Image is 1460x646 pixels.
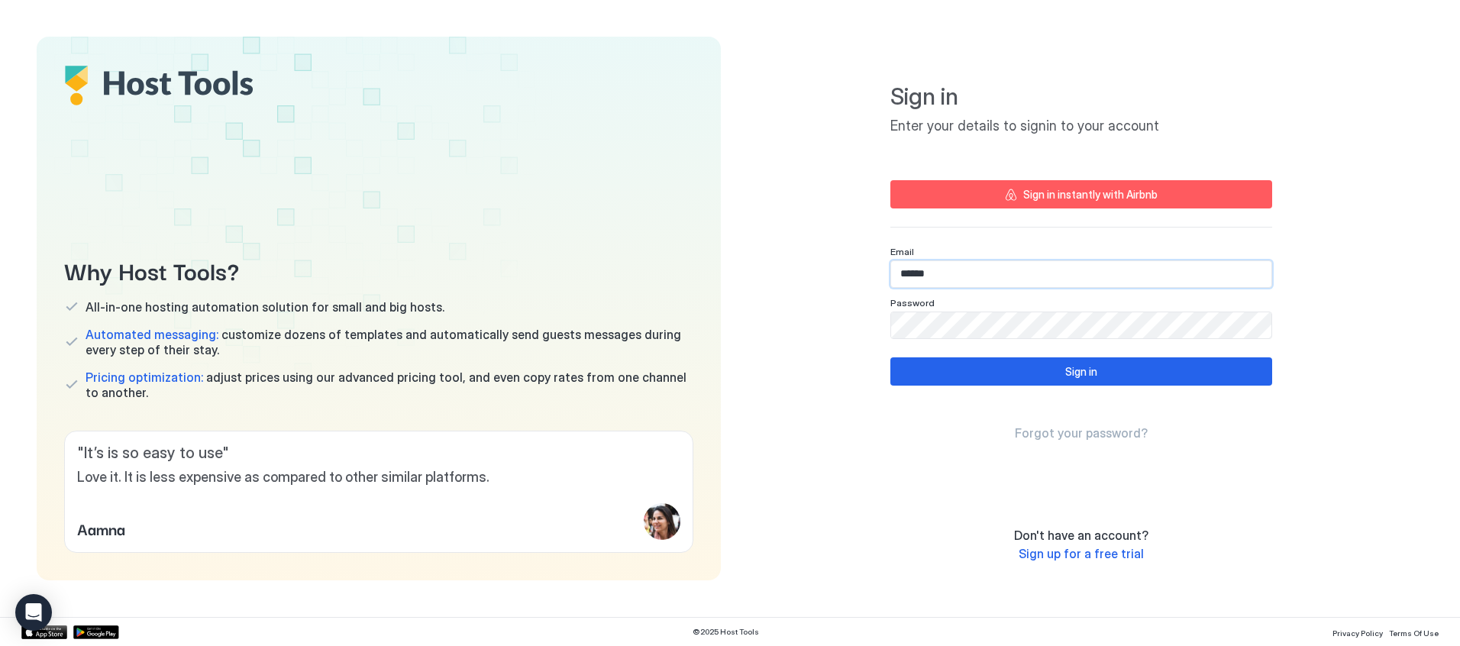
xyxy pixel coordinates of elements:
[890,118,1272,135] span: Enter your details to signin to your account
[77,517,125,540] span: Aamna
[86,327,218,342] span: Automated messaging:
[86,370,203,385] span: Pricing optimization:
[644,503,680,540] div: profile
[1389,624,1439,640] a: Terms Of Use
[1389,628,1439,638] span: Terms Of Use
[77,444,680,463] span: " It’s is so easy to use "
[1332,624,1383,640] a: Privacy Policy
[1015,425,1148,441] a: Forgot your password?
[1065,363,1097,380] div: Sign in
[73,625,119,639] a: Google Play Store
[891,312,1271,338] input: Input Field
[693,627,759,637] span: © 2025 Host Tools
[890,357,1272,386] button: Sign in
[86,299,444,315] span: All-in-one hosting automation solution for small and big hosts.
[86,370,693,400] span: adjust prices using our advanced pricing tool, and even copy rates from one channel to another.
[1019,546,1144,561] span: Sign up for a free trial
[1014,528,1148,543] span: Don't have an account?
[890,246,914,257] span: Email
[891,261,1271,287] input: Input Field
[77,469,680,486] span: Love it. It is less expensive as compared to other similar platforms.
[1332,628,1383,638] span: Privacy Policy
[1023,186,1158,202] div: Sign in instantly with Airbnb
[86,327,693,357] span: customize dozens of templates and automatically send guests messages during every step of their s...
[15,594,52,631] div: Open Intercom Messenger
[64,253,693,287] span: Why Host Tools?
[890,82,1272,111] span: Sign in
[890,180,1272,208] button: Sign in instantly with Airbnb
[890,297,935,308] span: Password
[21,625,67,639] a: App Store
[1019,546,1144,562] a: Sign up for a free trial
